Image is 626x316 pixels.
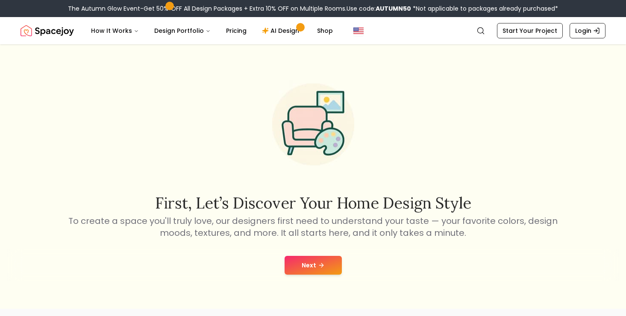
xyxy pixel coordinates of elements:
[310,22,340,39] a: Shop
[259,70,368,179] img: Start Style Quiz Illustration
[21,22,74,39] img: Spacejoy Logo
[84,22,146,39] button: How It Works
[411,4,558,13] span: *Not applicable to packages already purchased*
[570,23,605,38] a: Login
[147,22,217,39] button: Design Portfolio
[285,256,342,275] button: Next
[21,22,74,39] a: Spacejoy
[67,194,559,212] h2: First, let’s discover your home design style
[219,22,253,39] a: Pricing
[84,22,340,39] nav: Main
[68,4,558,13] div: The Autumn Glow Event-Get 50% OFF All Design Packages + Extra 10% OFF on Multiple Rooms.
[255,22,309,39] a: AI Design
[347,4,411,13] span: Use code:
[376,4,411,13] b: AUTUMN50
[21,17,605,44] nav: Global
[67,215,559,239] p: To create a space you'll truly love, our designers first need to understand your taste — your fav...
[497,23,563,38] a: Start Your Project
[353,26,364,36] img: United States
